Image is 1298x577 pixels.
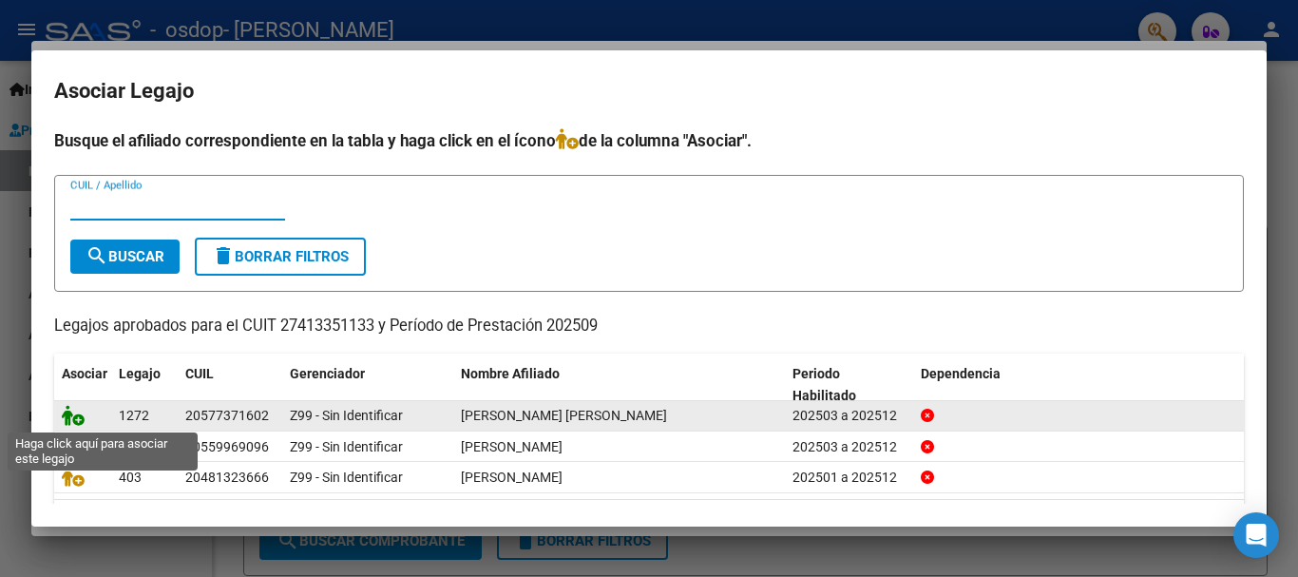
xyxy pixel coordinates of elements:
[54,73,1244,109] h2: Asociar Legajo
[212,244,235,267] mat-icon: delete
[792,366,856,403] span: Periodo Habilitado
[70,240,180,274] button: Buscar
[792,405,906,427] div: 202503 a 202512
[290,366,365,381] span: Gerenciador
[178,354,282,416] datatable-header-cell: CUIL
[185,467,269,489] div: 20481323666
[921,366,1001,381] span: Dependencia
[461,408,667,423] span: ALBORNOZ AGUIRRE JEREMIAS BENJAMIN
[86,248,164,265] span: Buscar
[111,354,178,416] datatable-header-cell: Legajo
[86,244,108,267] mat-icon: search
[119,470,142,485] span: 403
[453,354,785,416] datatable-header-cell: Nombre Afiliado
[290,408,403,423] span: Z99 - Sin Identificar
[185,405,269,427] div: 20577371602
[792,436,906,458] div: 202503 a 202512
[195,238,366,276] button: Borrar Filtros
[290,470,403,485] span: Z99 - Sin Identificar
[461,470,563,485] span: LEGUIZAMON LUCAS SAMUEL
[1233,512,1279,558] div: Open Intercom Messenger
[461,439,563,454] span: VERON MIRKO JOSE
[212,248,349,265] span: Borrar Filtros
[119,439,149,454] span: 1392
[913,354,1245,416] datatable-header-cell: Dependencia
[185,366,214,381] span: CUIL
[290,439,403,454] span: Z99 - Sin Identificar
[54,315,1244,338] p: Legajos aprobados para el CUIT 27413351133 y Período de Prestación 202509
[461,366,560,381] span: Nombre Afiliado
[119,366,161,381] span: Legajo
[785,354,913,416] datatable-header-cell: Periodo Habilitado
[792,467,906,489] div: 202501 a 202512
[54,500,1244,548] div: 3 registros
[119,408,149,423] span: 1272
[282,354,453,416] datatable-header-cell: Gerenciador
[54,128,1244,153] h4: Busque el afiliado correspondiente en la tabla y haga click en el ícono de la columna "Asociar".
[62,366,107,381] span: Asociar
[185,436,269,458] div: 20559969096
[54,354,111,416] datatable-header-cell: Asociar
